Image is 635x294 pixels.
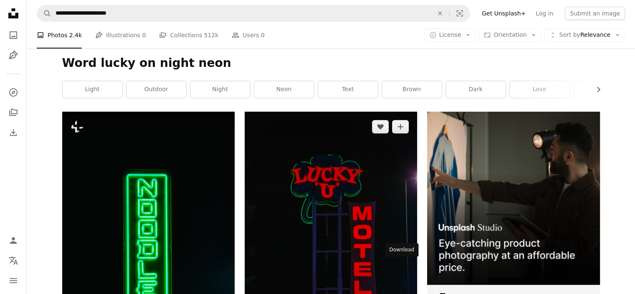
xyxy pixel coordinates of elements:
button: Clear [431,5,449,21]
a: Collections 512k [159,22,218,49]
button: Sort byRelevance [544,28,625,42]
span: Relevance [559,31,610,39]
button: Orientation [479,28,541,42]
span: Sort by [559,31,580,38]
a: text [318,81,378,98]
a: red [574,81,633,98]
span: 0 [261,31,265,40]
a: love [510,81,569,98]
a: Download History [5,124,22,141]
button: scroll list to the right [591,81,600,98]
a: night [190,81,250,98]
span: 512k [204,31,218,40]
a: Users 0 [232,22,265,49]
a: Log in / Sign up [5,232,22,249]
button: Visual search [450,5,470,21]
a: Illustrations [5,47,22,64]
a: Illustrations 0 [95,22,146,49]
span: 0 [142,31,146,40]
a: Get Unsplash+ [477,7,531,20]
a: light [63,81,122,98]
a: Home — Unsplash [5,5,22,23]
a: Photos [5,27,22,43]
form: Find visuals sitewide [37,5,470,22]
span: Orientation [493,31,526,38]
button: Submit an image [565,7,625,20]
img: file-1715714098234-25b8b4e9d8faimage [427,112,600,284]
button: License [425,28,476,42]
h1: Word lucky on night neon [62,56,600,71]
a: a neon sign that is on the side of a wall [62,238,235,245]
a: a neon sign for a motel lit up at night [245,238,417,245]
a: Collections [5,104,22,121]
button: Like [372,120,389,133]
a: dark [446,81,506,98]
a: Log in [531,7,558,20]
a: outdoor [126,81,186,98]
a: neon [254,81,314,98]
a: brown [382,81,442,98]
button: Add to Collection [392,120,409,133]
button: Menu [5,272,22,289]
button: Search Unsplash [37,5,51,21]
a: Explore [5,84,22,101]
span: License [439,31,461,38]
button: Language [5,252,22,269]
div: Download [385,243,418,257]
